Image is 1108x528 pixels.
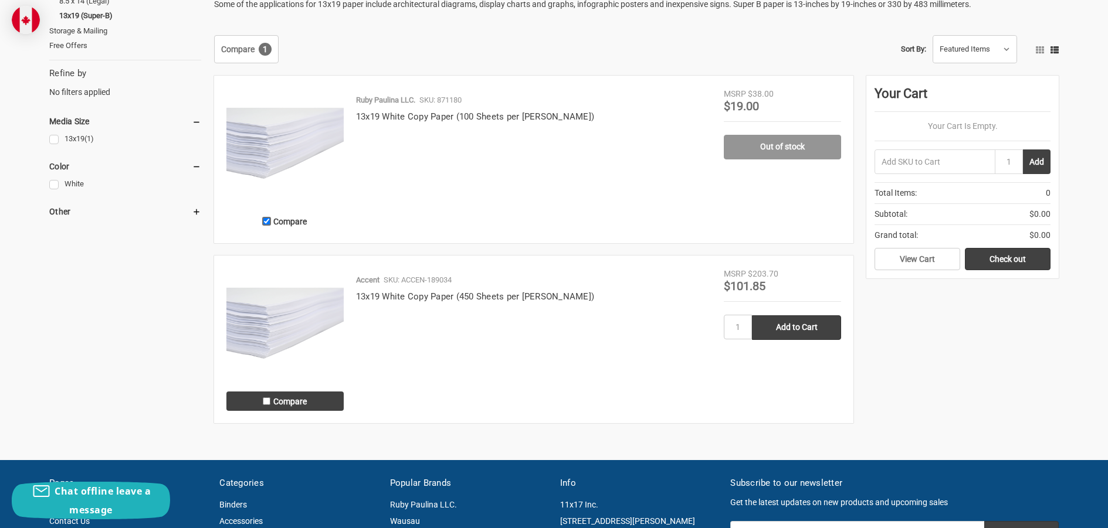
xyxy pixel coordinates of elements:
h5: Categories [219,476,377,490]
span: $0.00 [1029,229,1051,241]
img: duty and tax information for Canada [12,6,40,34]
a: Wausau [390,516,420,526]
h5: Info [560,476,718,490]
p: Ruby Paulina LLC. [356,94,415,106]
a: View Cart [875,248,960,270]
span: 1 [259,43,272,56]
img: 13x19 White Copy Paper (100 Sheets per Ream) [226,88,344,205]
a: 13x19 White Copy Paper (100 Sheets per [PERSON_NAME]) [356,111,594,122]
h5: Refine by [49,67,201,80]
a: 13x19 [49,131,201,147]
span: $101.85 [724,279,765,293]
input: Compare [263,217,270,225]
button: Add [1023,149,1051,174]
p: Get the latest updates on new products and upcoming sales [730,496,1059,509]
input: Add to Cart [752,315,841,340]
p: Your Cart Is Empty. [875,120,1051,132]
a: 13x19 (Super-B) [59,8,201,23]
a: Compare1 [214,35,279,63]
a: Free Offers [49,38,201,53]
button: Chat offline leave a message [12,482,170,519]
img: 13x19 White Copy Paper (450 Sheets per Ream) [226,268,344,385]
span: Grand total: [875,229,918,241]
span: 0 [1046,187,1051,199]
span: Chat offline leave a message [55,485,151,516]
h5: Media Size [49,114,201,128]
a: Contact Us [49,516,90,526]
label: Compare [226,391,344,411]
h5: Other [49,205,201,219]
div: MSRP [724,268,746,280]
span: $19.00 [724,99,759,113]
label: Sort By: [901,40,926,58]
p: SKU: ACCEN-189034 [384,274,452,286]
p: Accent [356,274,380,286]
input: Add SKU to Cart [875,149,995,174]
span: Total Items: [875,187,917,199]
a: 13x19 White Copy Paper (450 Sheets per [PERSON_NAME]) [356,291,594,302]
div: Your Cart [875,84,1051,112]
div: No filters applied [49,67,201,98]
h5: Subscribe to our newsletter [730,476,1059,490]
p: SKU: 871180 [419,94,462,106]
span: Subtotal: [875,208,907,220]
h5: Color [49,159,201,173]
a: Binders [219,500,247,509]
a: Accessories [219,516,263,526]
input: Compare [263,397,270,405]
span: $0.00 [1029,208,1051,220]
a: Storage & Mailing [49,23,201,39]
span: (1) [84,134,94,143]
a: Out of stock [724,135,841,159]
a: Check out [965,248,1051,270]
span: $38.00 [748,89,774,98]
h5: Pages [49,476,207,490]
span: $203.70 [748,269,778,278]
a: White [49,176,201,192]
a: Ruby Paulina LLC. [390,500,457,509]
label: Compare [226,212,344,231]
h5: Popular Brands [390,476,548,490]
div: MSRP [724,88,746,100]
